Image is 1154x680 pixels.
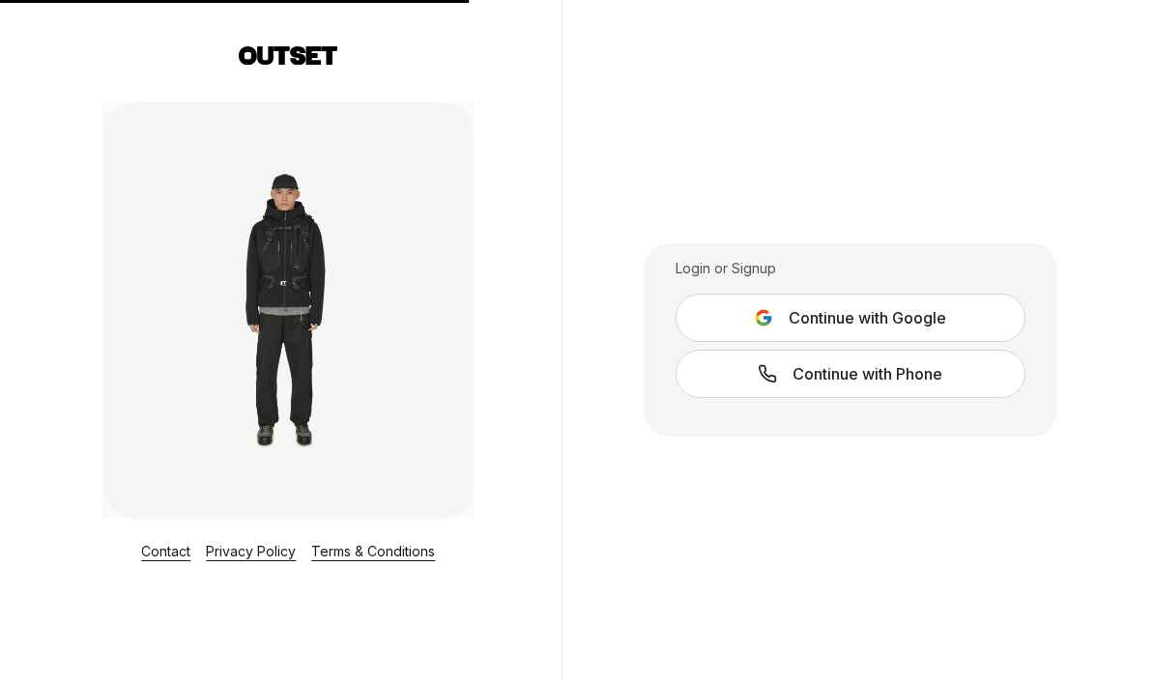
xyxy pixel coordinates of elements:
a: Contact [141,543,190,559]
span: Continue with Google [789,306,946,329]
img: Login Layout Image [102,101,474,519]
a: Continue with Phone [676,350,1025,398]
div: Login or Signup [676,259,1025,278]
button: Continue with Google [676,294,1025,342]
span: Continue with Phone [793,362,942,385]
a: Privacy Policy [206,543,296,559]
a: Terms & Conditions [311,543,435,559]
